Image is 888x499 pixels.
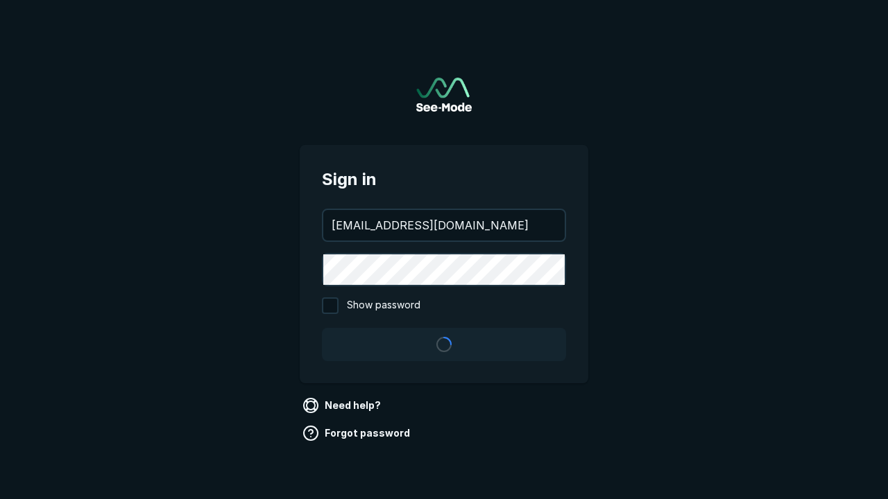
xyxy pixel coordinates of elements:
span: Show password [347,297,420,314]
a: Need help? [300,394,386,417]
img: See-Mode Logo [416,78,472,112]
a: Go to sign in [416,78,472,112]
input: your@email.com [323,210,565,240]
span: Sign in [322,167,566,192]
a: Forgot password [300,422,416,444]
